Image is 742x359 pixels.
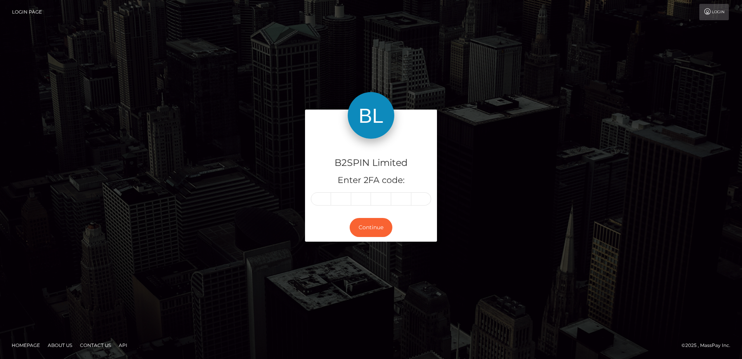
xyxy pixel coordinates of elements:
[348,92,394,139] img: B2SPIN Limited
[311,156,431,170] h4: B2SPIN Limited
[9,339,43,351] a: Homepage
[699,4,729,20] a: Login
[45,339,75,351] a: About Us
[311,174,431,186] h5: Enter 2FA code:
[116,339,130,351] a: API
[681,341,736,350] div: © 2025 , MassPay Inc.
[77,339,114,351] a: Contact Us
[12,4,42,20] a: Login Page
[350,218,392,237] button: Continue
